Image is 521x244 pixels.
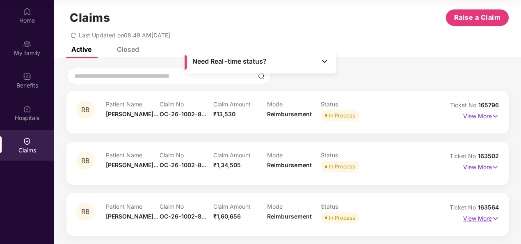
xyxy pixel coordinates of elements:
[106,110,158,117] span: [PERSON_NAME]...
[463,161,499,172] p: View More
[192,57,267,66] span: Need Real-time status?
[106,152,160,159] p: Patient Name
[81,208,89,215] span: RB
[81,106,89,113] span: RB
[267,161,312,168] span: Reimbursement
[450,204,478,211] span: Ticket No
[454,12,501,23] span: Raise a Claim
[23,105,31,113] img: svg+xml;base64,PHN2ZyBpZD0iSG9zcGl0YWxzIiB4bWxucz0iaHR0cDovL3d3dy53My5vcmcvMjAwMC9zdmciIHdpZHRoPS...
[446,9,509,26] button: Raise a Claim
[267,101,321,108] p: Mode
[321,203,375,210] p: Status
[106,161,158,168] span: [PERSON_NAME]...
[213,110,235,117] span: ₹13,530
[23,7,31,16] img: svg+xml;base64,PHN2ZyBpZD0iSG9tZSIgeG1sbnM9Imh0dHA6Ly93d3cudzMub3JnLzIwMDAvc3ZnIiB3aWR0aD0iMjAiIG...
[160,203,213,210] p: Claim No
[23,137,31,145] img: svg+xml;base64,PHN2ZyBpZD0iQ2xhaW0iIHhtbG5zPSJodHRwOi8vd3d3LnczLm9yZy8yMDAwL3N2ZyIgd2lkdGg9IjIwIi...
[71,45,91,53] div: Active
[117,45,139,53] div: Closed
[329,111,355,120] div: In Process
[70,11,110,25] h1: Claims
[492,214,499,223] img: svg+xml;base64,PHN2ZyB4bWxucz0iaHR0cDovL3d3dy53My5vcmcvMjAwMC9zdmciIHdpZHRoPSIxNyIgaGVpZ2h0PSIxNy...
[258,73,265,79] img: svg+xml;base64,PHN2ZyBpZD0iU2VhcmNoLTMyeDMyIiB4bWxucz0iaHR0cDovL3d3dy53My5vcmcvMjAwMC9zdmciIHdpZH...
[71,32,76,39] span: redo
[321,101,375,108] p: Status
[23,40,31,48] img: svg+xml;base64,PHN2ZyB3aWR0aD0iMjAiIGhlaWdodD0iMjAiIHZpZXdCb3g9IjAgMCAyMCAyMCIgZmlsbD0ibm9uZSIgeG...
[213,101,267,108] p: Claim Amount
[213,161,241,168] span: ₹1,34,505
[478,204,499,211] span: 163564
[321,152,375,159] p: Status
[329,162,355,170] div: In Process
[450,101,478,108] span: Ticket No
[267,152,321,159] p: Mode
[160,213,206,220] span: OC-26-1002-8...
[463,212,499,223] p: View More
[160,152,213,159] p: Claim No
[160,161,206,168] span: OC-26-1002-8...
[478,152,499,159] span: 163502
[106,213,158,220] span: [PERSON_NAME]...
[106,101,160,108] p: Patient Name
[160,110,206,117] span: OC-26-1002-8...
[320,57,329,65] img: Toggle Icon
[23,72,31,81] img: svg+xml;base64,PHN2ZyBpZD0iQmVuZWZpdHMiIHhtbG5zPSJodHRwOi8vd3d3LnczLm9yZy8yMDAwL3N2ZyIgd2lkdGg9Ij...
[213,203,267,210] p: Claim Amount
[450,152,478,159] span: Ticket No
[492,163,499,172] img: svg+xml;base64,PHN2ZyB4bWxucz0iaHR0cDovL3d3dy53My5vcmcvMjAwMC9zdmciIHdpZHRoPSIxNyIgaGVpZ2h0PSIxNy...
[492,112,499,121] img: svg+xml;base64,PHN2ZyB4bWxucz0iaHR0cDovL3d3dy53My5vcmcvMjAwMC9zdmciIHdpZHRoPSIxNyIgaGVpZ2h0PSIxNy...
[329,214,355,222] div: In Process
[463,110,499,121] p: View More
[160,101,213,108] p: Claim No
[267,213,312,220] span: Reimbursement
[81,157,89,164] span: RB
[213,152,267,159] p: Claim Amount
[267,110,312,117] span: Reimbursement
[106,203,160,210] p: Patient Name
[267,203,321,210] p: Mode
[213,213,241,220] span: ₹1,60,656
[79,32,170,39] span: Last Updated on 08:49 AM[DATE]
[478,101,499,108] span: 165796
